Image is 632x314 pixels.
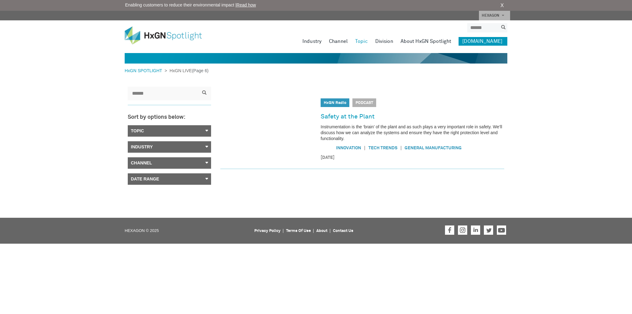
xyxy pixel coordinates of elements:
a: HEXAGON [479,11,510,20]
a: HxGN Radio [324,101,346,105]
a: Privacy Policy [254,229,281,233]
a: Channel [329,37,348,46]
a: About HxGN Spotlight [401,37,451,46]
p: Instrumentation is the ‘brain’ of the plant and as such plays a very important role in safety. We... [321,124,504,142]
a: Industry [302,37,322,46]
a: Hexagon on Facebook [445,225,454,235]
h3: Sort by options below: [128,114,211,121]
a: Hexagon on Youtube [497,225,506,235]
span: | [361,145,368,151]
span: HxGN LIVE [167,68,192,73]
img: HxGN Spotlight [125,27,211,44]
a: Division [375,37,393,46]
a: Topic [355,37,368,46]
span: Enabling customers to reduce their environmental impact | [125,2,256,8]
span: | [397,145,405,151]
a: Hexagon on LinkedIn [471,225,480,235]
a: HxGN SPOTLIGHT [125,68,164,73]
a: Hexagon on Instagram [458,225,467,235]
a: Contact Us [333,229,353,233]
a: Topic [128,125,211,137]
a: Innovation [336,146,361,150]
a: General manufacturing [405,146,462,150]
a: Terms Of Use [286,229,311,233]
a: Read how [236,2,256,7]
a: Tech Trends [368,146,397,150]
span: Podcast [352,98,376,107]
a: Hexagon on Twitter [484,225,493,235]
a: X [501,2,504,9]
p: HEXAGON © 2025 [125,226,250,242]
time: [DATE] [321,155,504,161]
a: Channel [128,157,211,169]
a: About [316,229,327,233]
a: Safety at the Plant [321,112,375,122]
div: > (Page 6) [125,68,209,74]
a: [DOMAIN_NAME] [459,37,507,46]
a: Date Range [128,173,211,185]
a: Industry [128,141,211,153]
